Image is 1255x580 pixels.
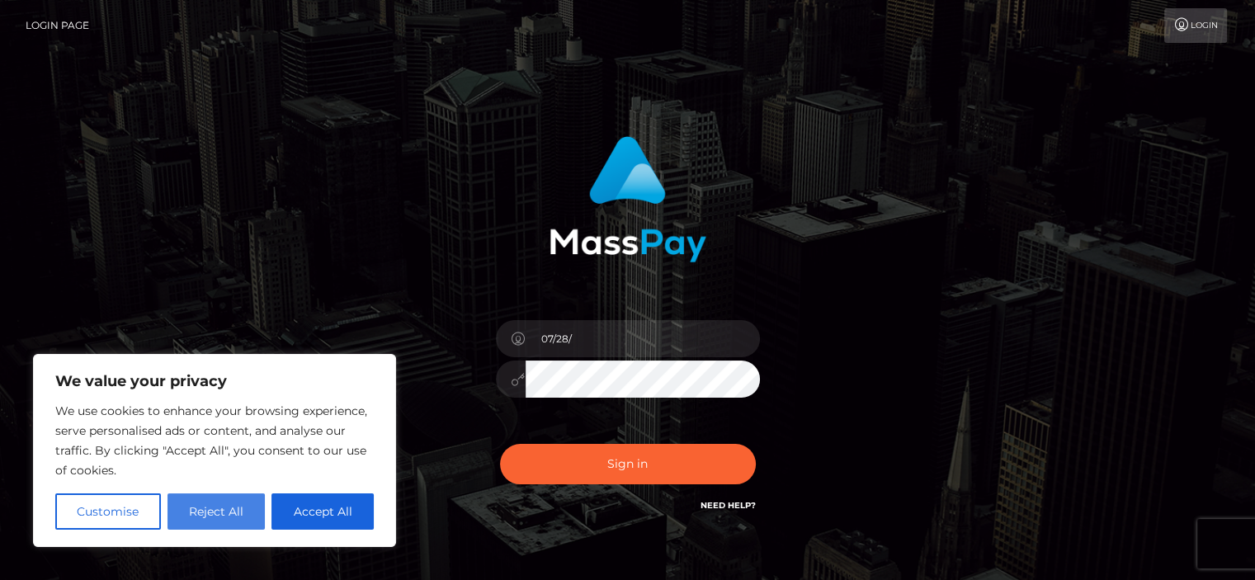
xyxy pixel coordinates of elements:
a: Need Help? [701,500,756,511]
a: Login [1164,8,1227,43]
a: Login Page [26,8,89,43]
button: Sign in [500,444,756,484]
p: We use cookies to enhance your browsing experience, serve personalised ads or content, and analys... [55,401,374,480]
input: Username... [526,320,760,357]
img: MassPay Login [550,136,706,262]
button: Customise [55,493,161,530]
button: Accept All [271,493,374,530]
div: We value your privacy [33,354,396,547]
button: Reject All [167,493,266,530]
p: We value your privacy [55,371,374,391]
